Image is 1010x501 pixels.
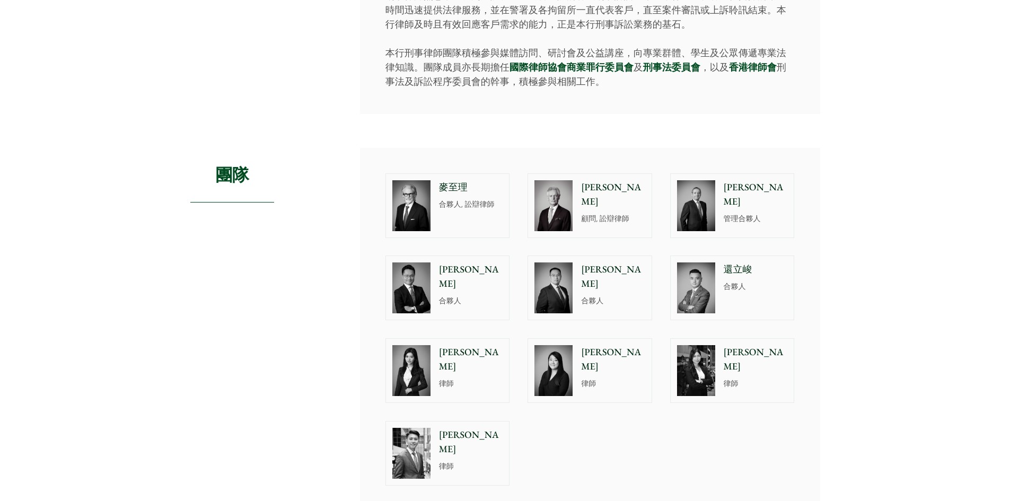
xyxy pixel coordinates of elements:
p: [PERSON_NAME] [581,262,645,291]
p: 律師 [724,378,788,389]
p: 律師 [439,378,503,389]
p: 麥至理 [439,180,503,195]
a: Joanne Lam photo [PERSON_NAME] 律師 [670,338,795,403]
p: [PERSON_NAME] [724,180,788,209]
p: 律師 [439,461,503,472]
p: [PERSON_NAME] [439,345,503,374]
p: [PERSON_NAME] [724,345,788,374]
p: 合夥人 [439,295,503,306]
p: [PERSON_NAME] [581,345,645,374]
p: 還立峻 [724,262,788,277]
p: 合夥人 [581,295,645,306]
img: Joanne Lam photo [677,345,715,396]
a: 國際律師協會 [510,61,567,73]
p: 律師 [581,378,645,389]
p: 本行刑事律師團隊積極參與媒體訪問、研討會及公益講座，向專業群體、學生及公眾傳遞專業法律知識。團隊成員亦長期擔任 及 ，以及 刑事法及訴訟程序委員會的幹事，積極參與相關工作。 [385,46,795,89]
p: 合夥人 [724,281,788,292]
a: [PERSON_NAME] 律師 [385,421,510,486]
p: [PERSON_NAME] [439,262,503,291]
a: 刑事法委員會 [643,61,700,73]
p: 管理合夥人 [724,213,788,224]
p: 合夥人, 訟辯律師 [439,199,503,210]
a: [PERSON_NAME] 合夥人 [528,256,652,320]
a: 商業罪行委員會 [567,61,634,73]
a: Florence Yan photo [PERSON_NAME] 律師 [385,338,510,403]
p: 顧問, 訟辯律師 [581,213,645,224]
p: [PERSON_NAME] [439,428,503,456]
p: [PERSON_NAME] [581,180,645,209]
a: 還立峻 合夥人 [670,256,795,320]
a: [PERSON_NAME] 顧問, 訟辯律師 [528,173,652,238]
a: [PERSON_NAME] 管理合夥人 [670,173,795,238]
a: [PERSON_NAME] 合夥人 [385,256,510,320]
h2: 團隊 [190,148,275,203]
a: [PERSON_NAME] 律師 [528,338,652,403]
a: 麥至理 合夥人, 訟辯律師 [385,173,510,238]
img: Florence Yan photo [392,345,431,396]
a: 香港律師會 [729,61,777,73]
